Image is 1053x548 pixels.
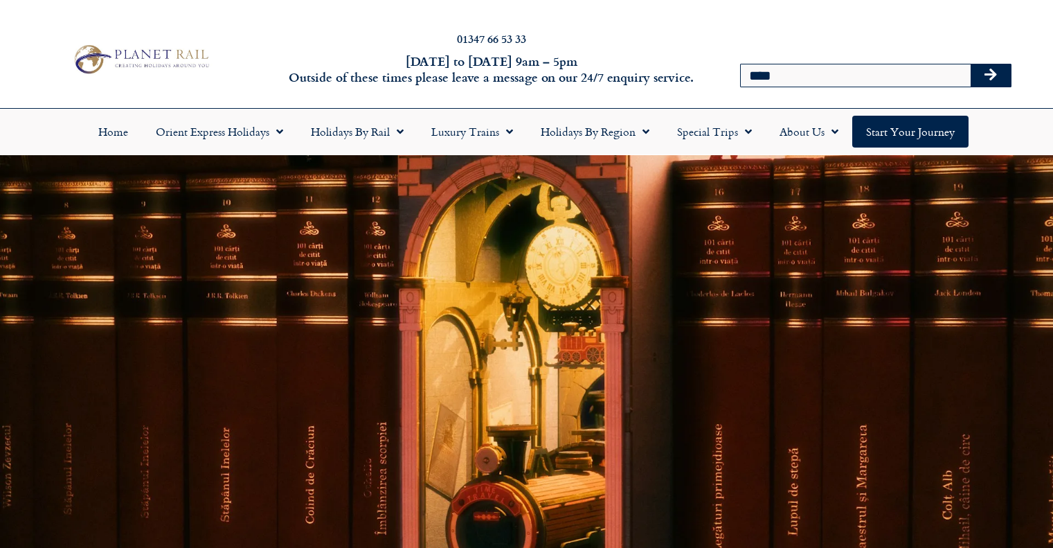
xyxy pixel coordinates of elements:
a: Holidays by Rail [297,116,417,148]
img: Planet Rail Train Holidays Logo [69,42,213,77]
a: Holidays by Region [527,116,663,148]
a: Home [84,116,142,148]
a: About Us [766,116,852,148]
a: Orient Express Holidays [142,116,297,148]
button: Search [971,64,1011,87]
a: Start your Journey [852,116,969,148]
h6: [DATE] to [DATE] 9am – 5pm Outside of these times please leave a message on our 24/7 enquiry serv... [285,53,699,86]
a: Special Trips [663,116,766,148]
a: Luxury Trains [417,116,527,148]
a: 01347 66 53 33 [457,30,526,46]
nav: Menu [7,116,1046,148]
